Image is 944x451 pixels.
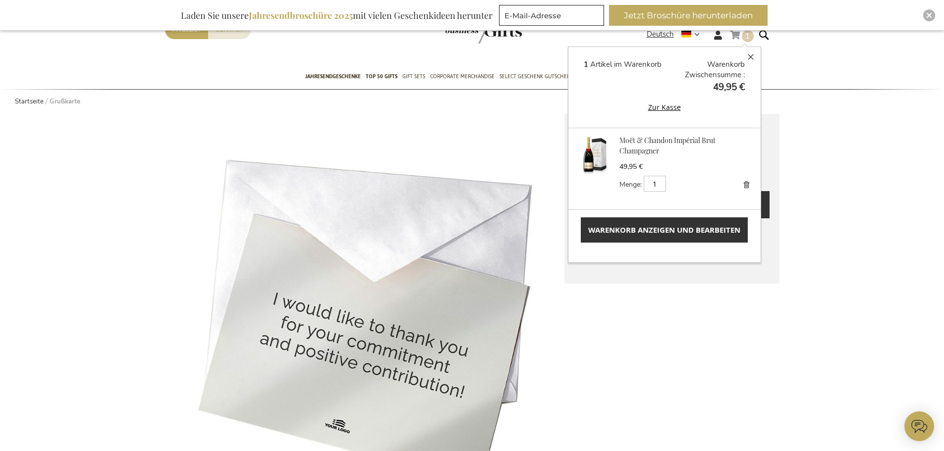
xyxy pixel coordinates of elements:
span: Warenkorb Zwischensumme [685,59,745,80]
span: TOP 50 Gifts [366,71,397,82]
span: Deutsch [647,29,674,40]
span: 1 [584,59,588,69]
span: 49,95 € [713,81,745,94]
a: Moët & Chandon Impérial Brut Champagner [619,136,716,155]
a: Startseite [15,97,44,106]
button: Zur Kasse [584,101,745,113]
span: 1 [745,31,750,41]
button: Jetzt Broschüre herunterladen [609,5,768,26]
form: marketing offers and promotions [499,5,607,29]
span: Corporate Merchandise [430,71,495,82]
div: Close [923,9,935,21]
input: E-Mail-Adresse [499,5,604,26]
span: Select Geschenk Gutschein [500,71,572,82]
span: Artikel im Warenkorb [590,59,662,69]
img: Moët & Chandon Impérial Brut Champagner [576,136,614,174]
label: Menge [619,180,642,190]
img: Close [926,12,932,18]
span: 49,95 € [619,162,643,171]
span: Gift Sets [402,71,425,82]
a: Moët & Chandon Impérial Brut Champagner [576,136,614,177]
span: Jahresendgeschenke [305,71,361,82]
b: Jahresendbroschüre 2025 [249,9,353,21]
a: 1 [730,29,754,45]
strong: Grußkarte [50,97,80,106]
div: Deutsch [647,29,706,40]
span: Warenkorb anzeigen und bearbeiten [588,225,740,235]
a: Warenkorb anzeigen und bearbeiten [581,217,748,243]
div: Laden Sie unsere mit vielen Geschenkideen herunter [176,5,497,26]
iframe: belco-activator-frame [904,411,934,441]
